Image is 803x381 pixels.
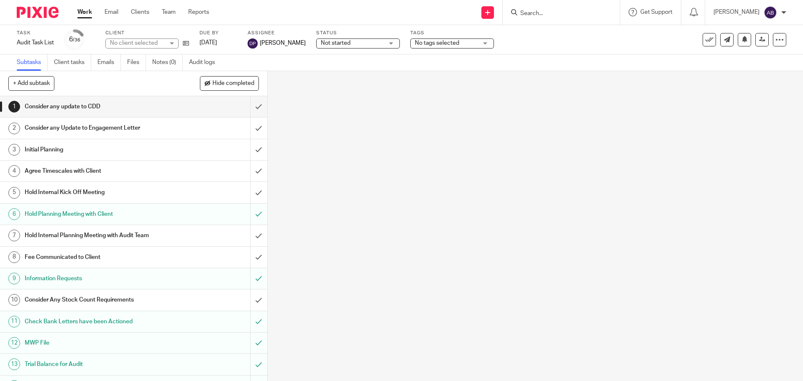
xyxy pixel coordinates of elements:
label: Assignee [248,30,306,36]
a: Send new email to Jamieson Health Products UK Ltd [720,33,734,46]
a: Audit logs [189,54,221,71]
h1: Agree Timescales with Client [25,165,169,177]
div: Mark as done [250,247,267,268]
div: 1 [8,101,20,113]
div: 5 [8,187,20,199]
span: Hide completed [212,80,254,87]
div: Mark as to do [250,204,267,225]
a: Reports [188,8,209,16]
div: Mark as done [250,225,267,246]
a: Notes (0) [152,54,183,71]
span: Not started [321,40,350,46]
div: 2 [8,123,20,134]
img: svg%3E [764,6,777,19]
div: Mark as to do [250,311,267,332]
div: 6 [8,208,20,220]
h1: Initial Planning [25,143,169,156]
div: Mark as done [250,182,267,203]
a: Team [162,8,176,16]
p: [PERSON_NAME] [713,8,760,16]
span: Get Support [640,9,673,15]
a: Subtasks [17,54,48,71]
a: Reassign task [755,33,769,46]
label: Status [316,30,400,36]
button: Hide completed [200,76,259,90]
div: 13 [8,358,20,370]
span: [DATE] [199,40,217,46]
label: Client [105,30,189,36]
div: 3 [8,144,20,156]
div: Mark as done [250,96,267,117]
div: Mark as done [250,139,267,160]
h1: Information Requests [25,272,169,285]
div: 9 [8,273,20,284]
h1: Fee Communicated to Client [25,251,169,263]
h1: Hold Internal Planning Meeting with Audit Team [25,229,169,242]
button: Snooze task [738,33,751,46]
small: /36 [73,38,80,42]
a: Files [127,54,146,71]
h1: MWP File [25,337,169,349]
h1: Consider any Update to Engagement Letter [25,122,169,134]
a: Work [77,8,92,16]
div: Mark as to do [250,268,267,289]
a: Email [105,8,118,16]
div: 12 [8,337,20,349]
div: Audit Task List [17,38,54,47]
a: Clients [131,8,149,16]
div: 6 [69,35,80,44]
h1: Check Bank Letters have been Actioned [25,315,169,328]
i: Open client page [183,40,189,46]
a: Client tasks [54,54,91,71]
img: Pixie [17,7,59,18]
input: Search [519,10,595,18]
h1: Hold Planning Meeting with Client [25,208,169,220]
a: Emails [97,54,121,71]
h1: Consider Any Stock Count Requirements [25,294,169,306]
h1: Trial Balance for Audit [25,358,169,371]
div: 11 [8,316,20,327]
span: [PERSON_NAME] [260,39,306,47]
div: 7 [8,230,20,241]
div: 4 [8,165,20,177]
h1: Hold Internal Kick Off Meeting [25,186,169,199]
div: 8 [8,251,20,263]
div: Mark as to do [250,354,267,375]
div: Mark as done [250,289,267,310]
span: No tags selected [415,40,459,46]
label: Tags [410,30,494,36]
label: Task [17,30,54,36]
div: No client selected [110,39,164,47]
label: Due by [199,30,237,36]
h1: Consider any update to CDD [25,100,169,113]
div: 10 [8,294,20,306]
div: Mark as done [250,118,267,138]
button: + Add subtask [8,76,54,90]
img: Dennis Peibst [248,38,258,49]
div: Mark as done [250,161,267,182]
div: Mark as to do [250,332,267,353]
